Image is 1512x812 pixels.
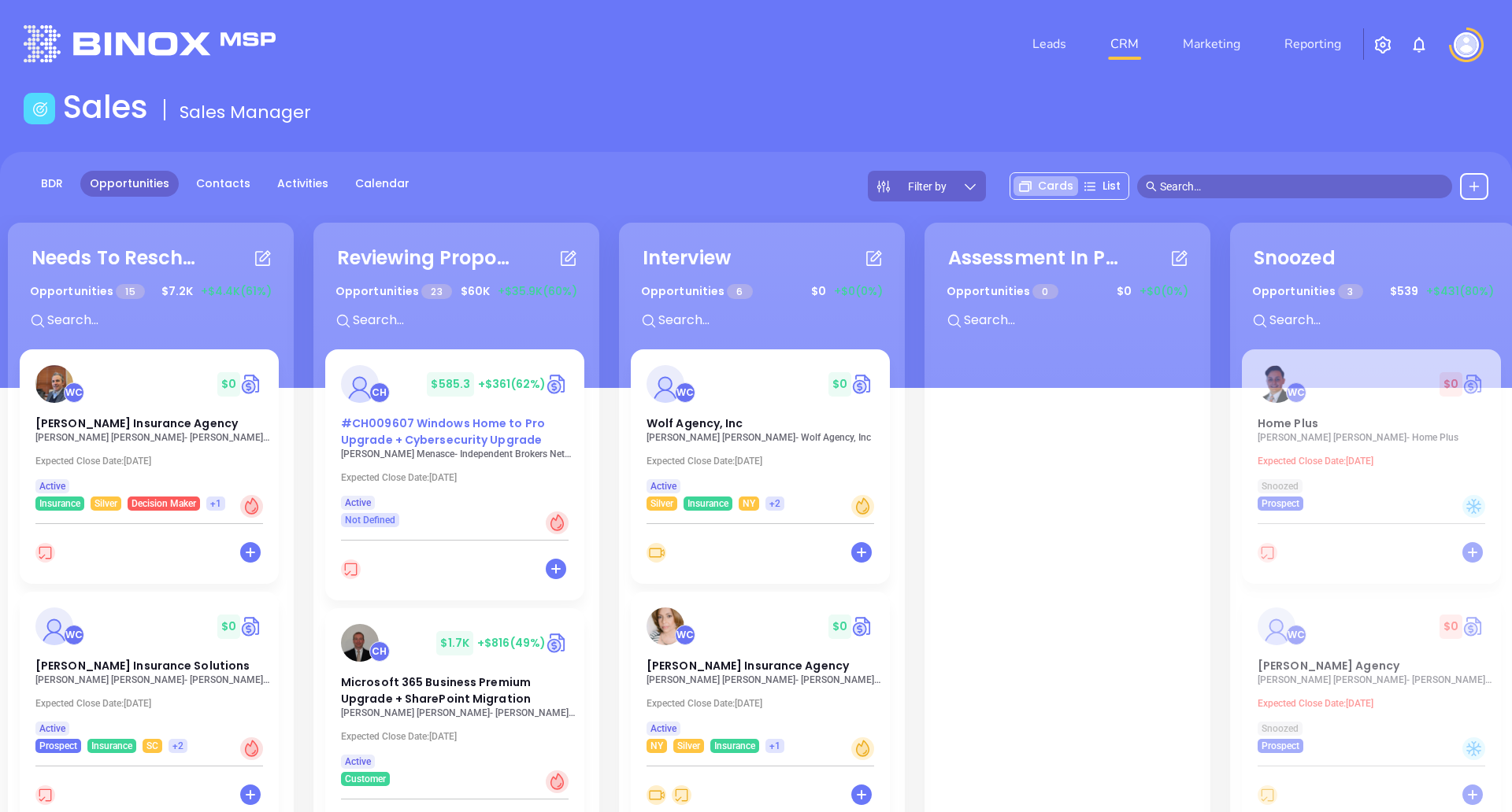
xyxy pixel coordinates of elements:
[35,456,272,467] p: Expected Close Date: [DATE]
[641,277,753,306] p: Opportunities
[650,720,676,737] span: Active
[769,737,780,755] span: +1
[30,277,145,306] p: Opportunities
[1252,277,1363,306] p: Opportunities
[962,310,1199,330] input: Search...
[351,310,587,330] input: Search...
[116,284,144,299] span: 15
[650,495,673,512] span: Silver
[1373,35,1392,54] img: iconSetting
[345,494,371,511] span: Active
[647,658,849,674] span: Fernandez Insurance Agency
[1268,310,1504,330] input: Search...
[1462,495,1485,518] div: Cold
[1258,674,1494,685] p: Wayne Vitale - Vitale Agency
[1410,35,1429,54] img: iconNotification
[325,349,584,527] a: profileCarla Humber$585.3+$361(62%)Circle dollar#CH009607 Windows Home to Pro Upgrade + Cybersecu...
[1140,283,1188,300] span: +$0 (0%)
[217,615,240,639] span: $ 0
[345,753,371,770] span: Active
[1113,279,1136,304] span: $ 0
[427,372,474,397] span: $ 585.3
[1258,365,1295,403] img: Home Plus
[1262,495,1299,512] span: Prospect
[1462,737,1485,760] div: Cold
[335,277,452,306] p: Opportunities
[20,349,279,511] a: profileWalter Contreras$0Circle dollar[PERSON_NAME] Insurance Agency[PERSON_NAME] [PERSON_NAME]- ...
[477,635,546,651] span: +$816 (49%)
[851,615,874,638] a: Quote
[546,631,569,655] a: Quote
[1286,625,1306,645] div: Walter Contreras
[1102,178,1121,194] span: List
[35,698,272,709] p: Expected Close Date: [DATE]
[64,625,84,645] div: Walter Contreras
[631,592,890,753] a: profileWalter Contreras$0Circle dollar[PERSON_NAME] Insurance Agency[PERSON_NAME] [PERSON_NAME]- ...
[436,631,473,655] span: $ 1.7K
[46,310,282,330] input: Search...
[677,737,700,755] span: Silver
[851,737,874,760] div: Warm
[80,171,179,197] a: Opportunities
[180,100,311,124] span: Sales Manager
[546,511,569,534] div: Hot
[1440,615,1462,639] span: $ 0
[240,372,263,396] img: Quote
[91,737,132,755] span: Insurance
[498,283,577,300] span: +$35.9K (60%)
[146,737,158,755] span: SC
[1146,181,1157,192] span: search
[647,698,883,709] p: Expected Close Date: [DATE]
[647,432,883,443] p: Connie Caputo - Wolf Agency, Inc
[39,720,65,737] span: Active
[346,171,419,197] a: Calendar
[936,234,1199,349] div: Assessment In ProgressOpportunities 0$0+$0(0%)
[341,707,577,718] p: Allan Kaplan - Kaplan Insurance
[1160,178,1443,195] input: Search…
[35,365,73,403] img: Meagher Insurance Agency
[769,495,780,512] span: +2
[1278,28,1347,60] a: Reporting
[1104,28,1145,60] a: CRM
[1026,28,1073,60] a: Leads
[341,415,545,448] span: #CH009607 Windows Home to Pro Upgrade + Cybersecurity Upgrade
[687,495,728,512] span: Insurance
[20,349,282,592] div: profileWalter Contreras$0Circle dollar[PERSON_NAME] Insurance Agency[PERSON_NAME] [PERSON_NAME]- ...
[1242,234,1504,349] div: SnoozedOpportunities 3$539+$431(80%)
[908,181,947,192] span: Filter by
[337,244,510,272] div: Reviewing Proposal
[828,372,851,397] span: $ 0
[834,283,883,300] span: +$0 (0%)
[1462,372,1485,396] img: Quote
[39,495,80,512] span: Insurance
[546,770,569,793] div: Hot
[647,415,743,431] span: Wolf Agency, Inc
[631,349,893,592] div: profileWalter Contreras$0Circle dollarWolf Agency, Inc[PERSON_NAME] [PERSON_NAME]- Wolf Agency, I...
[457,279,494,304] span: $ 60K
[341,365,379,403] img: #CH009607 Windows Home to Pro Upgrade + Cybersecurity Upgrade
[1242,349,1501,511] a: profileWalter Contreras$0Circle dollarHome Plus[PERSON_NAME] [PERSON_NAME]- Home PlusExpected Clo...
[35,415,238,431] span: Meagher Insurance Agency
[1254,244,1336,272] div: Snoozed
[851,372,874,396] img: Quote
[64,382,84,403] div: Walter Contreras
[675,382,695,403] div: Walter Contreras
[63,88,148,126] h1: Sales
[240,495,263,518] div: Hot
[631,349,890,511] a: profileWalter Contreras$0Circle dollarWolf Agency, Inc[PERSON_NAME] [PERSON_NAME]- Wolf Agency, I...
[35,674,272,685] p: Philip Davenport - Davenport Insurance Solutions
[1338,284,1362,299] span: 3
[1386,279,1422,304] span: $ 539
[1462,615,1485,638] a: Quote
[1426,283,1494,300] span: +$431 (80%)
[35,607,73,645] img: Davenport Insurance Solutions
[345,511,395,529] span: Not Defined
[268,171,338,197] a: Activities
[369,641,390,662] div: Carla Humber
[647,674,883,685] p: Maritza Fernandez - Fernandez Insurance Agency
[1032,284,1058,299] span: 0
[675,625,695,645] div: Walter Contreras
[1258,415,1318,431] span: Home Plus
